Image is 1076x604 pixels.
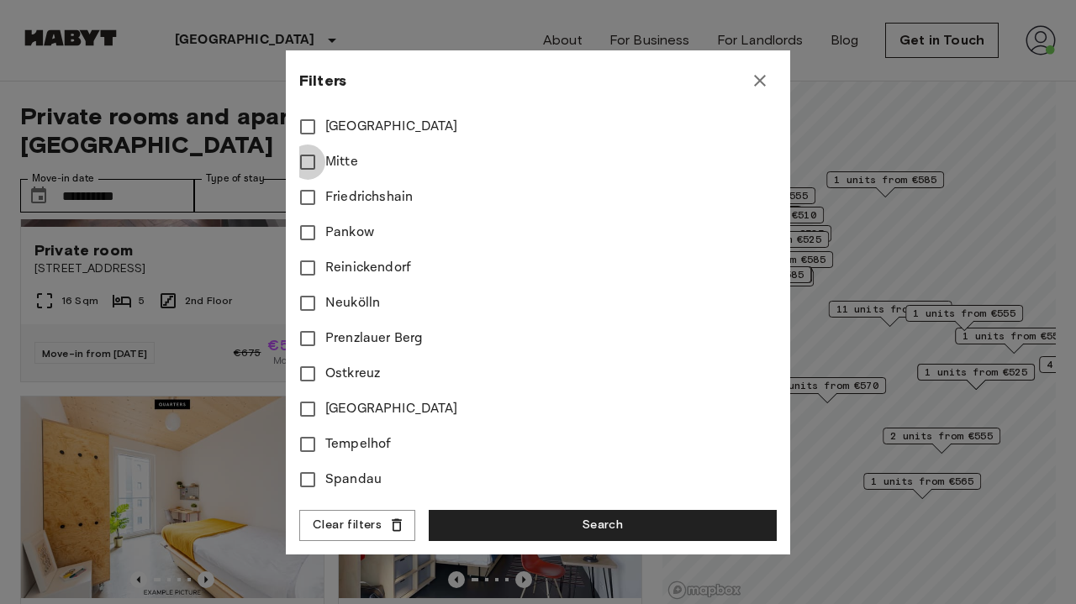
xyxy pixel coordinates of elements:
span: Spandau [325,470,382,490]
span: [GEOGRAPHIC_DATA] [325,117,458,137]
span: Ostkreuz [325,364,380,384]
span: Mitte [325,152,358,172]
button: Clear filters [299,510,415,541]
span: Tempelhof [325,434,391,454]
span: Pankow [325,223,374,243]
span: Friedrichshain [325,187,413,207]
span: [GEOGRAPHIC_DATA] [325,399,458,419]
span: Reinickendorf [325,258,411,278]
button: Search [429,510,777,541]
span: Filters [299,71,346,91]
span: Prenzlauer Berg [325,328,423,349]
span: Neukölln [325,293,380,313]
